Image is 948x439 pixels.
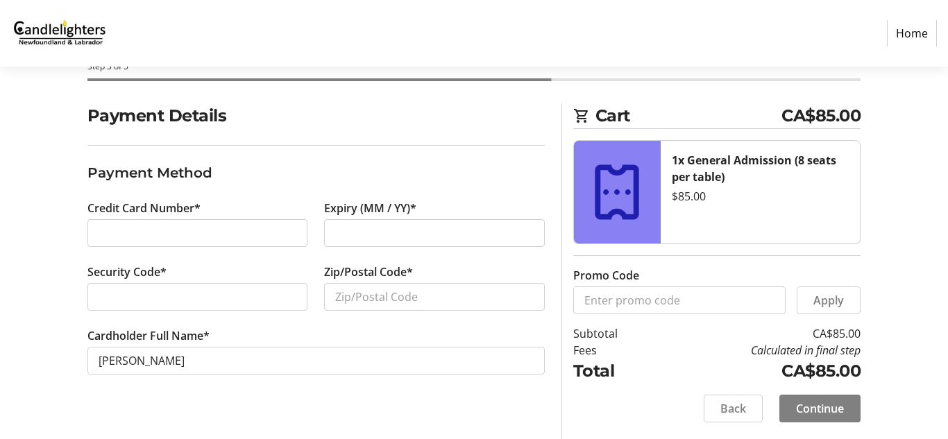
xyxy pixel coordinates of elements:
[573,267,639,284] label: Promo Code
[87,103,545,128] h2: Payment Details
[573,325,656,342] td: Subtotal
[573,286,786,314] input: Enter promo code
[324,200,416,216] label: Expiry (MM / YY)*
[781,103,861,128] span: CA$85.00
[573,342,656,359] td: Fees
[656,325,861,342] td: CA$85.00
[11,6,110,61] img: Candlelighters Newfoundland and Labrador's Logo
[813,292,844,309] span: Apply
[87,347,545,375] input: Card Holder Name
[720,400,746,417] span: Back
[656,342,861,359] td: Calculated in final step
[87,327,210,344] label: Cardholder Full Name*
[595,103,781,128] span: Cart
[87,264,167,280] label: Security Code*
[324,264,413,280] label: Zip/Postal Code*
[797,286,861,314] button: Apply
[87,200,201,216] label: Credit Card Number*
[704,395,763,422] button: Back
[796,400,844,417] span: Continue
[573,359,656,384] td: Total
[335,225,534,241] iframe: Secure expiration date input frame
[779,395,861,422] button: Continue
[656,359,861,384] td: CA$85.00
[87,162,545,183] h3: Payment Method
[887,20,937,46] a: Home
[324,283,545,311] input: Zip/Postal Code
[99,289,297,305] iframe: Secure CVC input frame
[672,153,836,184] strong: 1x General Admission (8 seats per table)
[87,60,861,73] div: Step 3 of 5
[99,225,297,241] iframe: Secure card number input frame
[672,188,849,205] div: $85.00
